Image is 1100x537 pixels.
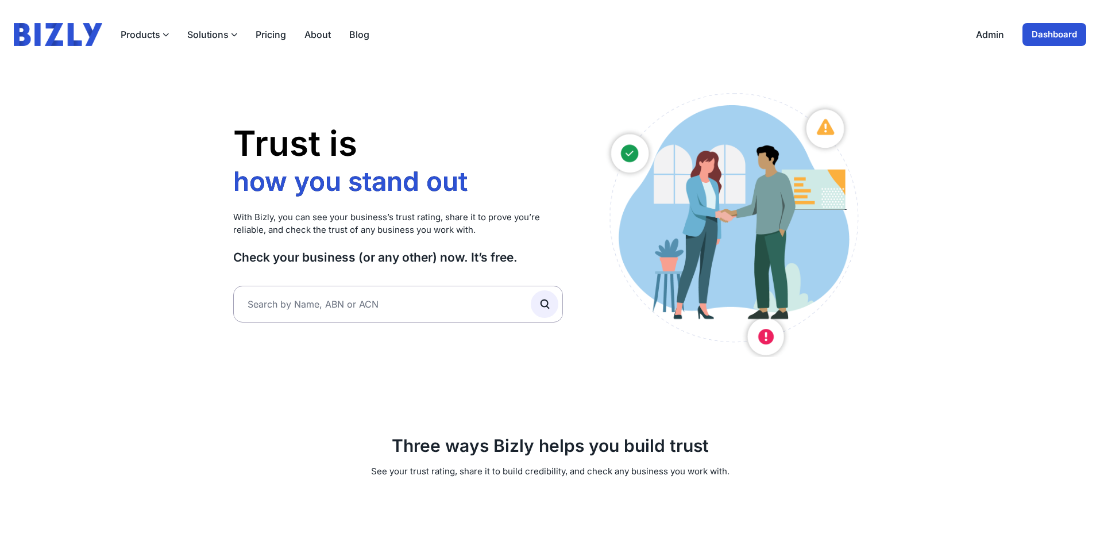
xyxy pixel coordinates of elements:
a: Dashboard [1022,23,1086,46]
a: About [304,28,331,41]
span: Trust is [233,122,357,164]
a: Blog [349,28,369,41]
input: Search by Name, ABN or ACN [233,286,563,323]
a: Pricing [256,28,286,41]
button: Solutions [187,28,237,41]
img: Australian small business owners illustration [597,87,867,357]
button: Products [121,28,169,41]
li: who you work with [233,198,474,231]
h3: Check your business (or any other) now. It’s free. [233,250,563,265]
p: With Bizly, you can see your business’s trust rating, share it to prove you’re reliable, and chec... [233,211,563,237]
h2: Three ways Bizly helps you build trust [233,435,867,456]
a: Admin [976,28,1004,41]
p: See your trust rating, share it to build credibility, and check any business you work with. [233,465,867,478]
li: how you stand out [233,165,474,198]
